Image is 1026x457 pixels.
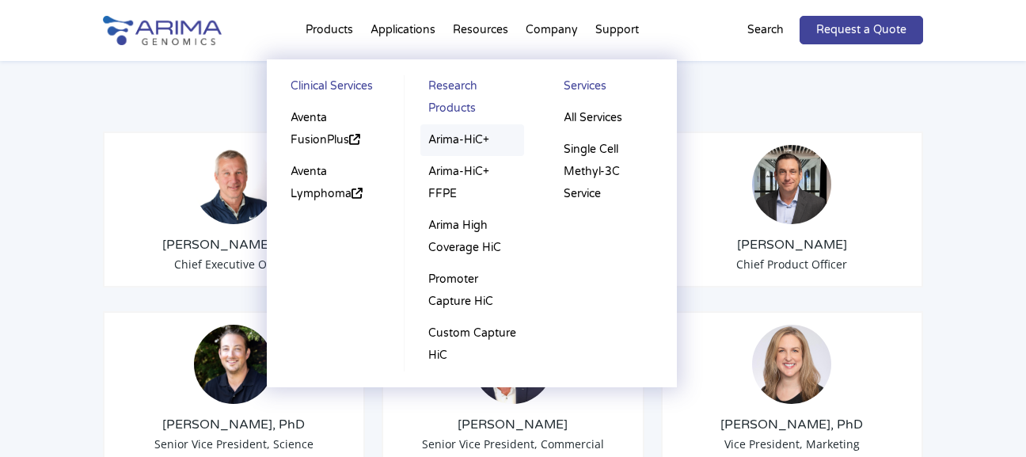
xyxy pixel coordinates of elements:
a: Arima High Coverage HiC [420,210,525,264]
h3: [PERSON_NAME] [395,416,631,433]
h3: [PERSON_NAME], PhD [116,236,352,253]
a: Aventa FusionPlus [283,102,388,156]
a: Request a Quote [800,16,923,44]
span: Chief Executive Officer [174,257,294,272]
a: Arima-HiC+ FFPE [420,156,525,210]
p: Search [747,20,784,40]
a: Clinical Services [283,75,388,102]
img: Anthony-Schmitt_Arima-Genomics.png [194,325,273,404]
a: Single Cell Methyl-3C Service [556,134,661,210]
span: Senior Vice President, Commercial [422,436,604,451]
img: Arima-Genomics-logo [103,16,222,45]
span: Senior Vice President, Science [154,436,313,451]
h3: [PERSON_NAME] [674,236,910,253]
img: 19364919-cf75-45a2-a608-1b8b29f8b955.jpg [752,325,831,404]
span: Vice President, Marketing [724,436,860,451]
h3: [PERSON_NAME], PhD [116,416,352,433]
img: Tom-Willis.jpg [194,145,273,224]
a: Arima-HiC+ [420,124,525,156]
a: Custom Capture HiC [420,318,525,371]
a: Services [556,75,661,102]
a: All Services [556,102,661,134]
img: Chris-Roberts.jpg [752,145,831,224]
h3: [PERSON_NAME], PhD [674,416,910,433]
a: Research Products [420,75,525,124]
a: Promoter Capture HiC [420,264,525,318]
a: Aventa Lymphoma [283,156,388,210]
span: Chief Product Officer [736,257,847,272]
